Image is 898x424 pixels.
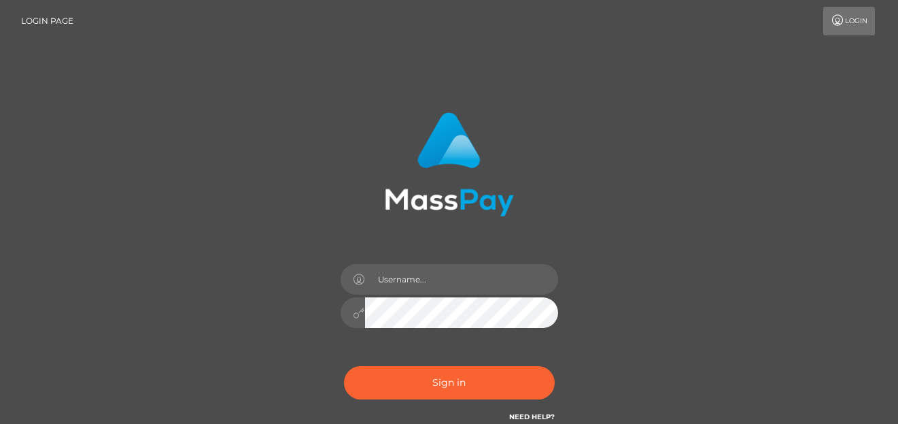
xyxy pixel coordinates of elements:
[385,112,514,216] img: MassPay Login
[823,7,875,35] a: Login
[365,264,558,295] input: Username...
[344,366,555,399] button: Sign in
[21,7,73,35] a: Login Page
[509,412,555,421] a: Need Help?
